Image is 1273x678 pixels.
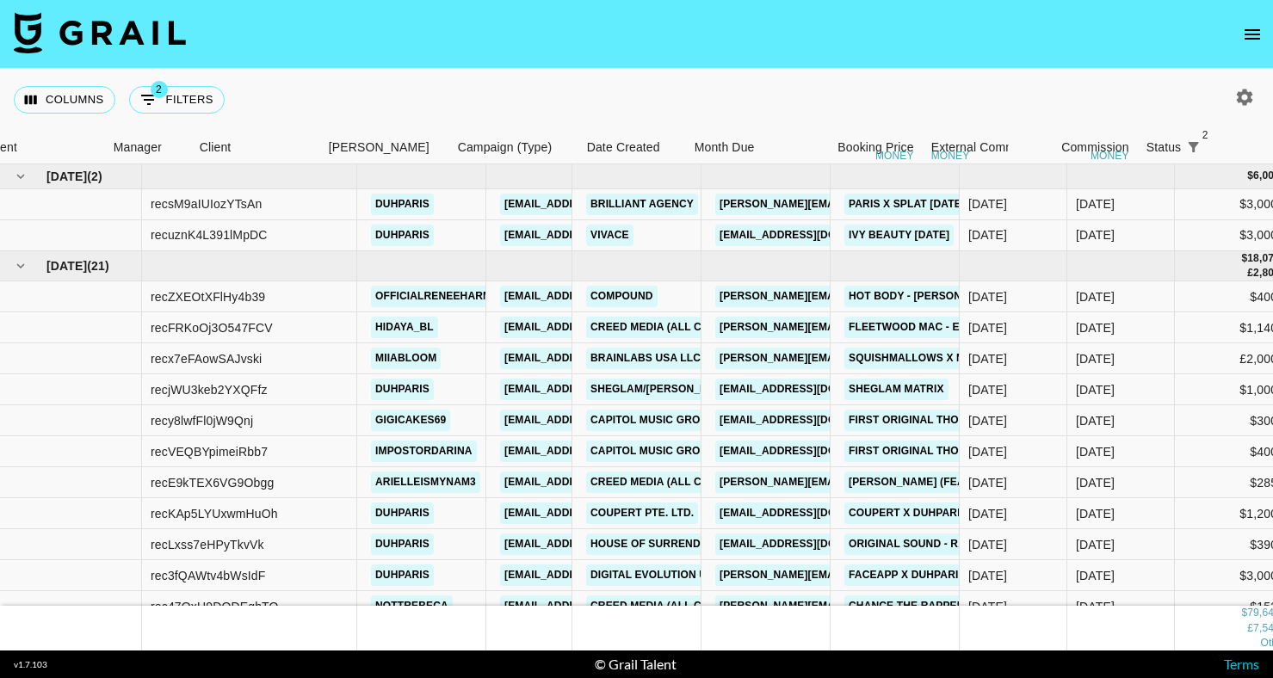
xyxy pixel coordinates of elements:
[695,131,755,164] div: Month Due
[968,598,1007,615] div: 19/09/2025
[151,288,265,305] div: recZXEOtXFlHy4b39
[151,443,268,460] div: recVEQBYpimeiRbb7
[844,379,949,400] a: Sheglam Matrix
[1091,151,1129,161] div: money
[151,567,266,584] div: rec3fQAWtv4bWsIdF
[1076,443,1115,460] div: Sep '25
[1061,131,1129,164] div: Commission
[844,194,969,215] a: Paris x Splat [DATE]
[500,317,693,338] a: [EMAIL_ADDRESS][DOMAIN_NAME]
[371,348,441,369] a: miiabloom
[844,286,1006,307] a: Hot Body - [PERSON_NAME]
[1247,169,1253,183] div: $
[458,131,553,164] div: Campaign (Type)
[586,502,698,524] a: COUPERT PTE. LTD.
[9,254,33,278] button: hide children
[500,410,693,431] a: [EMAIL_ADDRESS][DOMAIN_NAME]
[715,225,908,246] a: [EMAIL_ADDRESS][DOMAIN_NAME]
[46,168,87,185] span: [DATE]
[844,472,1194,493] a: [PERSON_NAME] (feat. [PERSON_NAME]) - [GEOGRAPHIC_DATA]
[151,505,278,522] div: recKAp5LYUxwmHuOh
[371,225,434,246] a: duhparis
[1076,536,1115,553] div: Sep '25
[329,131,429,164] div: [PERSON_NAME]
[968,474,1007,491] div: 08/09/2025
[1076,195,1115,213] div: Oct '25
[500,286,693,307] a: [EMAIL_ADDRESS][DOMAIN_NAME]
[1247,620,1253,635] div: £
[586,533,720,555] a: House of Surrender
[844,317,1031,338] a: Fleetwood Mac - Everywhere
[371,410,450,431] a: gigicakes69
[968,505,1007,522] div: 08/09/2025
[129,86,225,114] button: Show filters
[715,472,996,493] a: [PERSON_NAME][EMAIL_ADDRESS][DOMAIN_NAME]
[844,348,980,369] a: Squishmallows X Mia
[715,317,1085,338] a: [PERSON_NAME][EMAIL_ADDRESS][PERSON_NAME][DOMAIN_NAME]
[14,659,47,670] div: v 1.7.103
[968,536,1007,553] div: 10/09/2025
[1181,135,1205,159] div: 2 active filters
[371,564,434,586] a: duhparis
[931,131,1047,164] div: External Commission
[191,131,320,164] div: Client
[1076,226,1115,243] div: Oct '25
[1076,350,1115,367] div: Sep '25
[587,131,660,164] div: Date Created
[586,317,765,338] a: Creed Media (All Campaigns)
[844,441,1102,462] a: first original thought by [PERSON_NAME]
[968,195,1007,213] div: 22/09/2025
[371,472,480,493] a: arielleismynam3
[875,151,914,161] div: money
[595,656,677,673] div: © Grail Talent
[715,286,1085,307] a: [PERSON_NAME][EMAIL_ADDRESS][PERSON_NAME][DOMAIN_NAME]
[968,350,1007,367] div: 07/08/2025
[1205,135,1229,159] button: Sort
[371,286,515,307] a: officialreneeharmoni
[87,257,109,274] span: ( 21 )
[151,81,168,98] span: 2
[968,319,1007,336] div: 28/08/2025
[844,410,1102,431] a: first original thought by [PERSON_NAME]
[500,502,693,524] a: [EMAIL_ADDRESS][DOMAIN_NAME]
[1138,131,1267,164] div: Status
[1247,266,1253,280] div: £
[371,379,434,400] a: duhparis
[500,225,693,246] a: [EMAIL_ADDRESS][DOMAIN_NAME]
[500,348,693,369] a: [EMAIL_ADDRESS][DOMAIN_NAME]
[837,131,913,164] div: Booking Price
[586,410,719,431] a: Capitol Music Group
[715,348,1085,369] a: [PERSON_NAME][EMAIL_ADDRESS][PERSON_NAME][DOMAIN_NAME]
[151,412,253,429] div: recy8lwfFl0jW9Qnj
[586,472,765,493] a: Creed Media (All Campaigns)
[586,286,658,307] a: Compound
[1076,288,1115,305] div: Sep '25
[586,564,763,586] a: Digital Evolution Un Limited
[715,410,908,431] a: [EMAIL_ADDRESS][DOMAIN_NAME]
[151,226,268,243] div: recuznK4L391lMpDC
[500,379,693,400] a: [EMAIL_ADDRESS][DOMAIN_NAME]
[844,533,983,555] a: original sound - Raye
[449,131,578,164] div: Campaign (Type)
[715,502,908,524] a: [EMAIL_ADDRESS][DOMAIN_NAME]
[87,168,102,185] span: ( 2 )
[968,567,1007,584] div: 17/09/2025
[844,225,954,246] a: Ivy Beauty [DATE]
[151,195,262,213] div: recsM9aIUIozYTsAn
[968,381,1007,398] div: 02/08/2025
[46,257,87,274] span: [DATE]
[371,502,434,524] a: duhparis
[500,533,693,555] a: [EMAIL_ADDRESS][DOMAIN_NAME]
[151,381,268,398] div: recjWU3keb2YXQFfz
[371,533,434,555] a: duhparis
[500,472,693,493] a: [EMAIL_ADDRESS][DOMAIN_NAME]
[844,564,970,586] a: FaceApp X duhparis
[151,598,279,615] div: rec47OxU9DODEghTO
[968,226,1007,243] div: 23/09/2025
[968,412,1007,429] div: 11/09/2025
[1076,567,1115,584] div: Sep '25
[114,131,162,164] div: Manager
[500,441,693,462] a: [EMAIL_ADDRESS][DOMAIN_NAME]
[1241,251,1247,266] div: $
[105,131,191,164] div: Manager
